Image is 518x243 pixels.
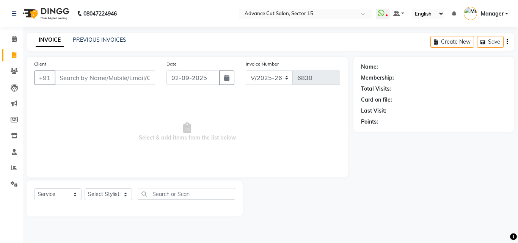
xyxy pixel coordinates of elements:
div: Total Visits: [361,85,391,93]
img: Manager [464,7,477,20]
a: PREVIOUS INVOICES [73,36,126,43]
div: Card on file: [361,96,392,104]
label: Invoice Number [246,61,279,67]
a: INVOICE [36,33,64,47]
input: Search or Scan [138,188,235,200]
img: logo [19,3,71,24]
label: Date [166,61,177,67]
div: Last Visit: [361,107,386,115]
div: Name: [361,63,378,71]
button: Save [477,36,504,48]
button: Create New [430,36,474,48]
button: +91 [34,71,55,85]
label: Client [34,61,46,67]
input: Search by Name/Mobile/Email/Code [55,71,155,85]
div: Points: [361,118,378,126]
b: 08047224946 [83,3,117,24]
div: Membership: [361,74,394,82]
span: Select & add items from the list below [34,94,340,170]
span: Manager [481,10,504,18]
